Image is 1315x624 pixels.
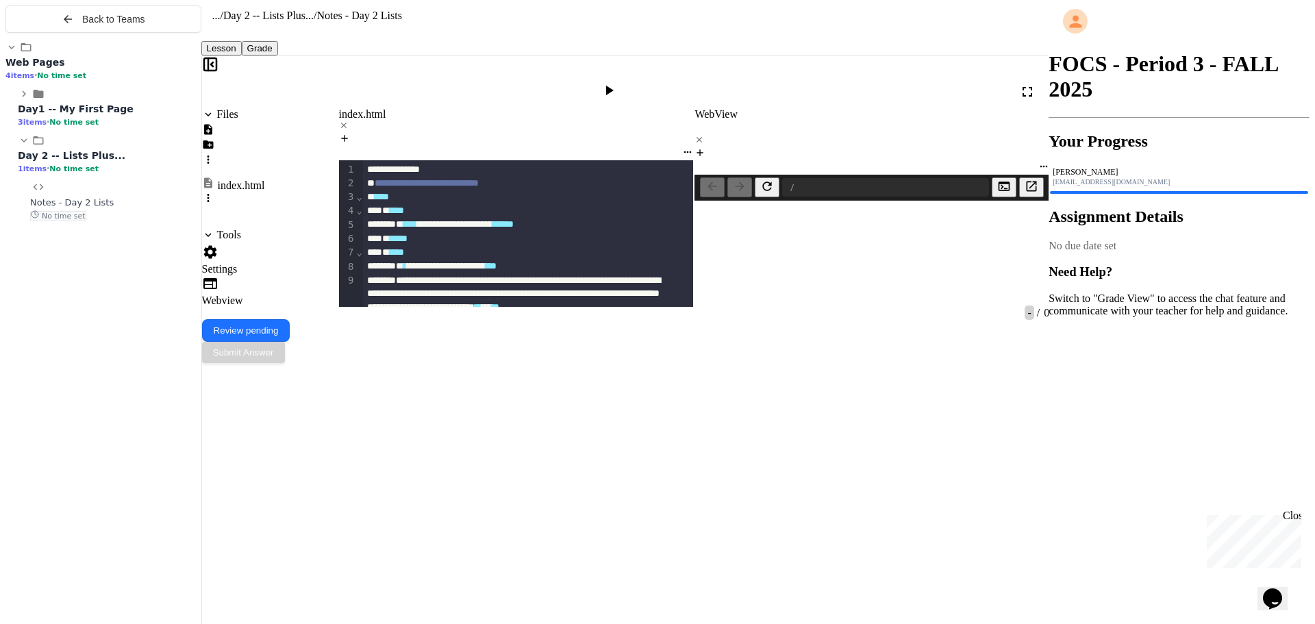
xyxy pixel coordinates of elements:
[1049,51,1310,102] h1: FOCS - Period 3 - FALL 2025
[49,164,99,173] span: No time set
[217,229,241,241] div: Tools
[694,108,1049,147] div: WebView
[1037,307,1040,319] span: /
[1049,264,1310,279] h3: Need Help?
[37,71,86,80] span: No time set
[339,260,356,274] div: 8
[339,177,356,190] div: 2
[201,41,242,55] button: Lesson
[1053,167,1305,177] div: [PERSON_NAME]
[339,219,356,232] div: 5
[339,274,356,329] div: 9
[1019,177,1044,197] button: Open in new tab
[1049,240,1310,252] div: No due date set
[694,108,1049,121] div: WebView
[34,71,37,80] span: •
[18,118,47,127] span: 3 items
[339,204,356,218] div: 4
[47,164,49,173] span: •
[30,197,114,208] span: Notes - Day 2 Lists
[317,10,402,21] span: Notes - Day 2 Lists
[1201,510,1301,568] iframe: chat widget
[339,246,356,260] div: 7
[1049,292,1310,317] p: Switch to "Grade View" to access the chat feature and communicate with your teacher for help and ...
[727,177,752,197] span: Forward
[5,5,201,33] button: Back to Teams
[782,178,989,197] div: /
[1049,208,1310,226] h2: Assignment Details
[202,263,265,275] div: Settings
[202,319,290,342] button: Review pending
[992,177,1016,197] button: Console
[1049,132,1310,151] h2: Your Progress
[223,10,314,21] span: Day 2 -- Lists Plus...
[700,177,725,197] span: Back
[339,108,694,121] div: index.html
[1053,178,1305,186] div: [EMAIL_ADDRESS][DOMAIN_NAME]
[5,57,65,68] span: Web Pages
[18,164,47,173] span: 1 items
[242,41,278,55] button: Grade
[217,108,238,121] div: Files
[355,205,362,216] span: Fold line
[755,177,779,197] button: Refresh
[314,10,316,21] span: /
[18,150,125,161] span: Day 2 -- Lists Plus...
[221,10,223,21] span: /
[355,247,362,258] span: Fold line
[339,190,356,204] div: 3
[1257,569,1301,610] iframe: chat widget
[213,347,274,358] span: Submit Answer
[218,179,265,192] div: index.html
[18,103,134,114] span: Day1 -- My First Page
[212,10,221,21] span: ...
[694,201,1049,303] iframe: Web Preview
[82,14,145,25] span: Back to Teams
[1049,5,1310,37] div: My Account
[1041,307,1049,319] span: 0
[202,295,265,307] div: Webview
[47,117,49,127] span: •
[1025,305,1034,320] span: -
[49,118,99,127] span: No time set
[339,108,694,133] div: index.html
[339,232,356,246] div: 6
[202,342,285,363] button: Submit Answer
[5,71,34,80] span: 4 items
[339,163,356,177] div: 1
[355,191,362,202] span: Fold line
[5,5,95,87] div: Chat with us now!Close
[30,211,86,221] span: No time set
